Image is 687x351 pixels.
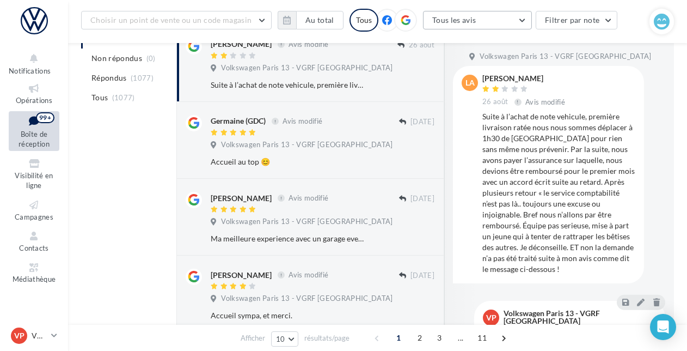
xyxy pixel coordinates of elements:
[278,11,343,29] button: Au total
[9,155,59,192] a: Visibilité en ligne
[211,270,272,281] div: [PERSON_NAME]
[465,77,475,88] span: LA
[221,63,392,73] span: Volkswagen Paris 13 - VGRF [GEOGRAPHIC_DATA]
[410,117,434,127] span: [DATE]
[9,259,59,286] a: Médiathèque
[504,310,654,325] div: Volkswagen Paris 13 - VGRF [GEOGRAPHIC_DATA]
[480,52,651,62] span: Volkswagen Paris 13 - VGRF [GEOGRAPHIC_DATA]
[91,53,142,64] span: Non répondus
[211,233,364,244] div: Ma meilleure experience avec un garage ever ! (et j'ai 60 ans) Je confirme, excellente expérience...
[283,117,322,125] span: Avis modifié
[289,193,328,202] span: Avis modifié
[15,171,53,190] span: Visibilité en ligne
[411,329,428,347] span: 2
[19,130,50,149] span: Boîte de réception
[13,275,56,284] span: Médiathèque
[9,66,51,75] span: Notifications
[36,112,54,123] div: 99+
[9,197,59,223] a: Campagnes
[525,98,565,106] span: Avis modifié
[9,291,59,317] a: Calendrier
[271,331,299,347] button: 10
[486,312,496,323] span: VP
[473,329,491,347] span: 11
[431,329,448,347] span: 3
[211,39,272,50] div: [PERSON_NAME]
[9,80,59,107] a: Opérations
[221,140,392,150] span: Volkswagen Paris 13 - VGRF [GEOGRAPHIC_DATA]
[482,111,635,275] div: Suite à l’achat de note vehicule, première livraison ratée nous nous sommes déplacer à 1h30 de [G...
[296,11,343,29] button: Au total
[19,244,49,252] span: Contacts
[91,72,127,83] span: Répondus
[289,40,328,49] span: Avis modifié
[16,96,52,105] span: Opérations
[9,325,59,346] a: VP VW [GEOGRAPHIC_DATA] 13
[410,271,434,281] span: [DATE]
[211,310,364,321] div: Accueil sympa, et merci.
[131,74,154,82] span: (1077)
[112,93,135,102] span: (1077)
[9,228,59,255] a: Contacts
[423,11,532,29] button: Tous les avis
[81,11,272,29] button: Choisir un point de vente ou un code magasin
[452,329,469,347] span: ...
[211,193,272,204] div: [PERSON_NAME]
[482,97,508,107] span: 26 août
[409,40,434,50] span: 26 août
[211,156,364,167] div: Accueil au top 😊
[482,75,567,82] div: [PERSON_NAME]
[221,217,392,227] span: Volkswagen Paris 13 - VGRF [GEOGRAPHIC_DATA]
[221,294,392,304] span: Volkswagen Paris 13 - VGRF [GEOGRAPHIC_DATA]
[211,116,266,126] div: Germaine (GDC)
[91,92,108,103] span: Tous
[241,333,265,343] span: Afficher
[32,330,47,341] p: VW [GEOGRAPHIC_DATA] 13
[349,9,378,32] div: Tous
[90,15,252,25] span: Choisir un point de vente ou un code magasin
[276,335,285,343] span: 10
[432,15,476,25] span: Tous les avis
[650,314,676,340] div: Open Intercom Messenger
[211,80,364,90] div: Suite à l’achat de note vehicule, première livraison ratée nous nous sommes déplacer à 1h30 de [G...
[410,194,434,204] span: [DATE]
[289,270,328,279] span: Avis modifié
[390,329,407,347] span: 1
[9,111,59,151] a: Boîte de réception99+
[146,54,156,63] span: (0)
[536,11,618,29] button: Filtrer par note
[14,330,24,341] span: VP
[304,333,349,343] span: résultats/page
[15,213,53,221] span: Campagnes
